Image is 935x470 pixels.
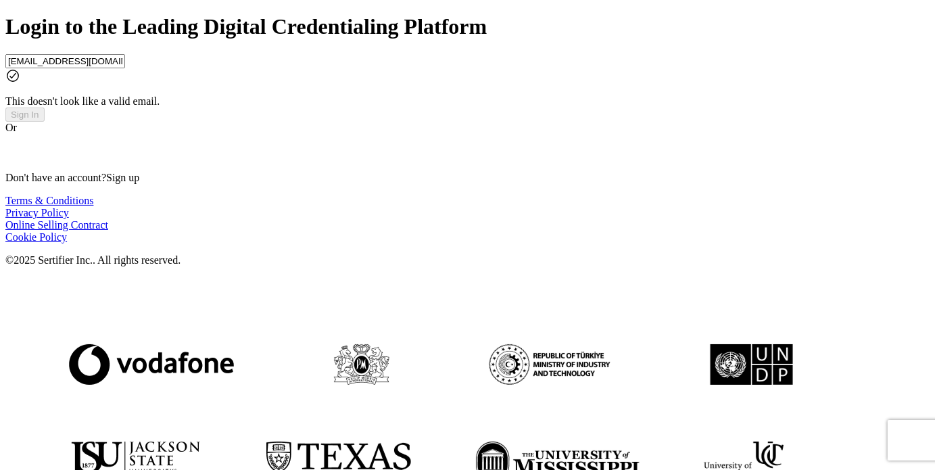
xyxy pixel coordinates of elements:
[5,14,930,39] h1: Login to the Leading Digital Credentialing Platform
[5,231,67,243] a: Cookie Policy
[5,254,930,266] p: ©2025 Sertifier Inc.. All rights reserved.
[5,172,930,184] p: Don't have an account?
[5,207,69,218] a: Privacy Policy
[106,172,139,183] span: Sign up
[5,122,17,133] span: Or
[5,108,45,122] button: Sign In
[11,110,39,120] span: Sign In
[5,95,160,107] span: This doesn't look like a valid email.
[5,195,93,206] a: Terms & Conditions
[5,68,20,83] ion-icon: checkmark circle outline
[5,54,125,68] input: Enter your work email address
[5,219,108,231] a: Online Selling Contract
